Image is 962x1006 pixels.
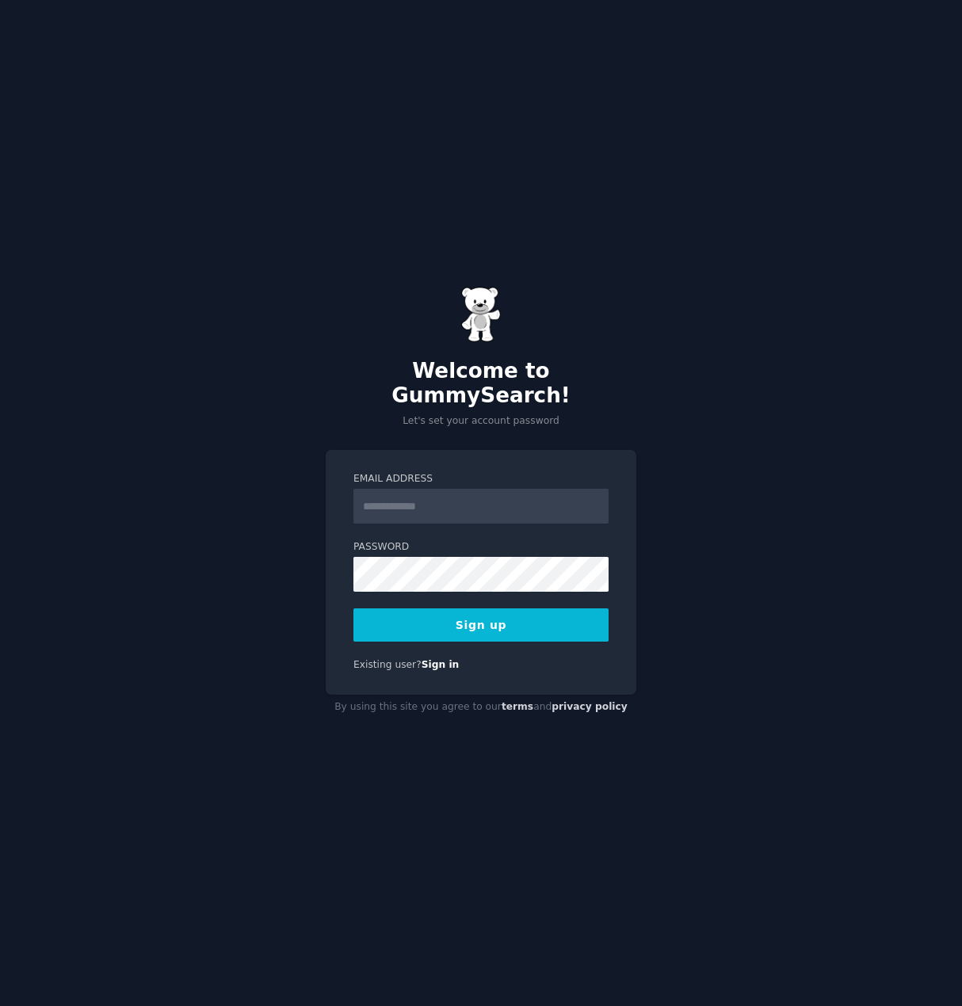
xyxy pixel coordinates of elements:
[326,695,636,720] div: By using this site you agree to our and
[422,659,460,670] a: Sign in
[353,472,609,486] label: Email Address
[461,287,501,342] img: Gummy Bear
[326,359,636,409] h2: Welcome to GummySearch!
[552,701,628,712] a: privacy policy
[353,540,609,554] label: Password
[353,608,609,642] button: Sign up
[326,414,636,429] p: Let's set your account password
[353,659,422,670] span: Existing user?
[502,701,533,712] a: terms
